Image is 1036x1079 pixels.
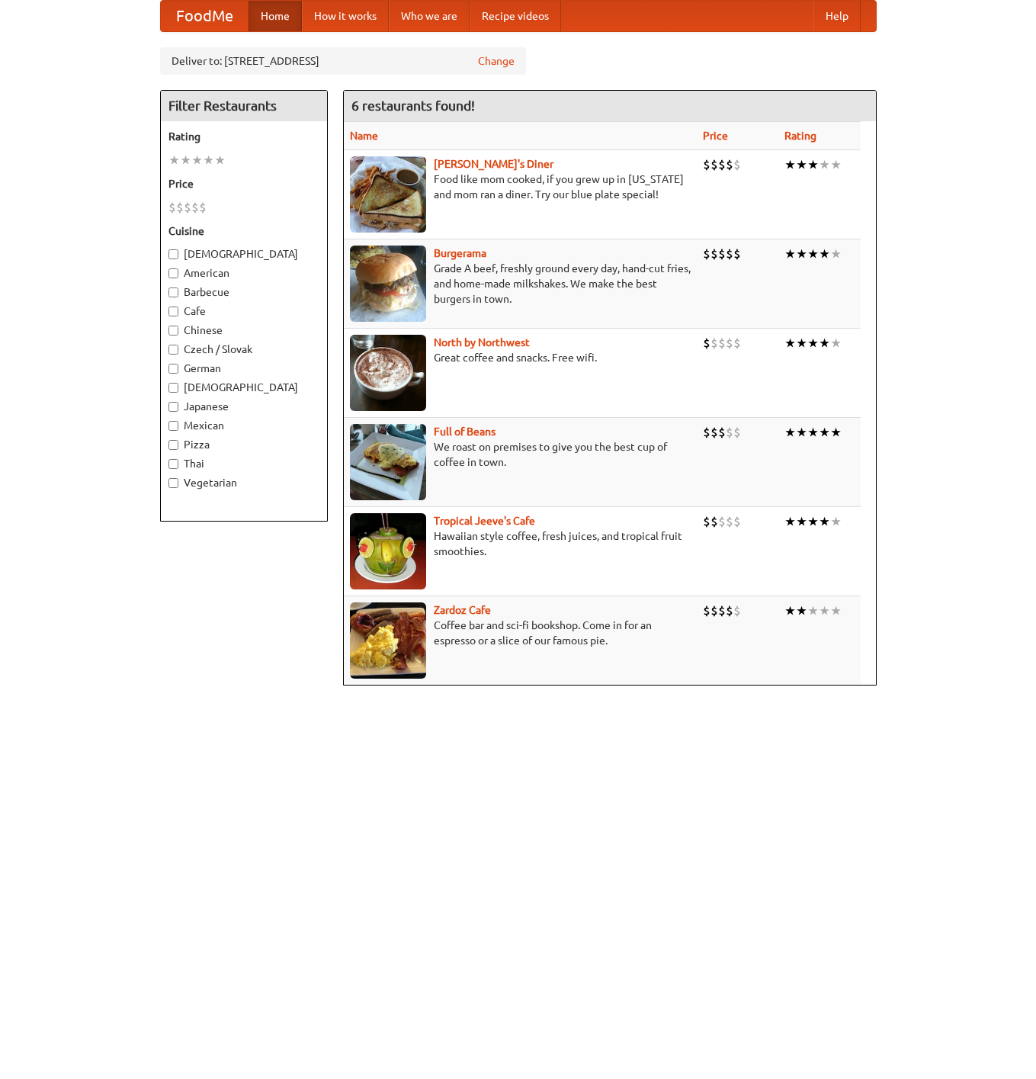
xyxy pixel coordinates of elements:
[796,156,807,173] li: ★
[160,47,526,75] div: Deliver to: [STREET_ADDRESS]
[807,424,819,441] li: ★
[710,602,718,619] li: $
[168,268,178,278] input: American
[350,246,426,322] img: burgerama.jpg
[168,475,319,490] label: Vegetarian
[168,246,319,262] label: [DEMOGRAPHIC_DATA]
[168,383,178,393] input: [DEMOGRAPHIC_DATA]
[168,249,178,259] input: [DEMOGRAPHIC_DATA]
[168,345,178,355] input: Czech / Slovak
[350,261,691,307] p: Grade A beef, freshly ground every day, hand-cut fries, and home-made milkshakes. We make the bes...
[168,326,178,336] input: Chinese
[784,246,796,262] li: ★
[434,247,486,259] a: Burgerama
[733,513,741,530] li: $
[168,402,178,412] input: Japanese
[796,424,807,441] li: ★
[168,342,319,357] label: Czech / Slovak
[710,513,718,530] li: $
[784,513,796,530] li: ★
[191,152,203,169] li: ★
[168,152,180,169] li: ★
[350,130,378,142] a: Name
[796,602,807,619] li: ★
[199,199,207,216] li: $
[703,156,710,173] li: $
[191,199,199,216] li: $
[718,246,726,262] li: $
[726,156,733,173] li: $
[784,130,816,142] a: Rating
[350,350,691,365] p: Great coffee and snacks. Free wifi.
[168,307,178,316] input: Cafe
[168,303,319,319] label: Cafe
[351,98,475,113] ng-pluralize: 6 restaurants found!
[718,335,726,352] li: $
[710,156,718,173] li: $
[434,604,491,616] b: Zardoz Cafe
[703,424,710,441] li: $
[350,439,691,470] p: We roast on premises to give you the best cup of coffee in town.
[184,199,191,216] li: $
[710,424,718,441] li: $
[830,513,842,530] li: ★
[796,513,807,530] li: ★
[819,602,830,619] li: ★
[168,265,319,281] label: American
[718,513,726,530] li: $
[819,335,830,352] li: ★
[784,424,796,441] li: ★
[302,1,389,31] a: How it works
[478,53,515,69] a: Change
[807,156,819,173] li: ★
[784,602,796,619] li: ★
[830,246,842,262] li: ★
[168,287,178,297] input: Barbecue
[830,156,842,173] li: ★
[180,152,191,169] li: ★
[703,246,710,262] li: $
[733,156,741,173] li: $
[807,246,819,262] li: ★
[434,336,530,348] a: North by Northwest
[807,602,819,619] li: ★
[726,424,733,441] li: $
[819,424,830,441] li: ★
[710,246,718,262] li: $
[718,424,726,441] li: $
[703,513,710,530] li: $
[389,1,470,31] a: Who we are
[796,246,807,262] li: ★
[168,418,319,433] label: Mexican
[807,513,819,530] li: ★
[168,421,178,431] input: Mexican
[168,459,178,469] input: Thai
[434,425,496,438] a: Full of Beans
[819,246,830,262] li: ★
[813,1,861,31] a: Help
[784,335,796,352] li: ★
[350,156,426,233] img: sallys.jpg
[168,323,319,338] label: Chinese
[726,335,733,352] li: $
[819,513,830,530] li: ★
[168,176,319,191] h5: Price
[718,602,726,619] li: $
[249,1,302,31] a: Home
[726,602,733,619] li: $
[830,335,842,352] li: ★
[726,246,733,262] li: $
[784,156,796,173] li: ★
[726,513,733,530] li: $
[350,172,691,202] p: Food like mom cooked, if you grew up in [US_STATE] and mom ran a diner. Try our blue plate special!
[796,335,807,352] li: ★
[168,437,319,452] label: Pizza
[470,1,561,31] a: Recipe videos
[434,515,535,527] b: Tropical Jeeve's Cafe
[350,513,426,589] img: jeeves.jpg
[434,158,553,170] a: [PERSON_NAME]'s Diner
